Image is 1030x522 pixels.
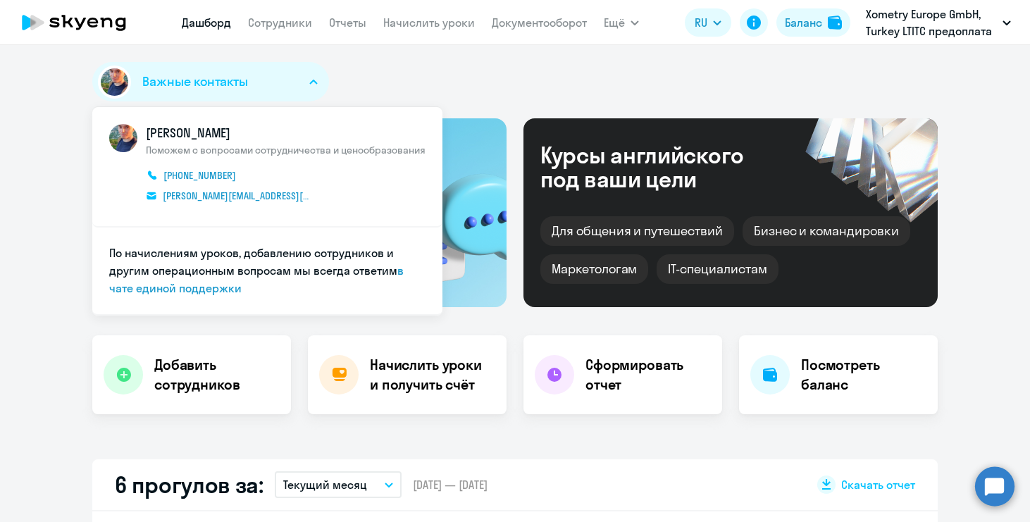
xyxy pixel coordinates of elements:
[776,8,850,37] button: Балансbalance
[329,15,366,30] a: Отчеты
[540,254,648,284] div: Маркетологам
[98,66,131,99] img: avatar
[163,189,311,202] span: [PERSON_NAME][EMAIL_ADDRESS][DOMAIN_NAME]
[275,471,402,498] button: Текущий месяц
[92,62,329,101] button: Важные контакты
[146,144,426,156] span: Поможем с вопросами сотрудничества и ценообразования
[92,107,442,316] ul: Важные контакты
[109,124,137,152] img: avatar
[248,15,312,30] a: Сотрудники
[283,476,367,493] p: Текущий месяц
[115,471,263,499] h2: 6 прогулов за:
[163,169,236,182] span: [PHONE_NUMBER]
[146,124,426,142] span: [PERSON_NAME]
[866,6,997,39] p: Xometry Europe GmbH, Turkey LTITC предоплата (временно)
[492,15,587,30] a: Документооборот
[585,355,711,394] h4: Сформировать отчет
[383,15,475,30] a: Начислить уроки
[604,14,625,31] span: Ещё
[370,355,492,394] h4: Начислить уроки и получить счёт
[154,355,280,394] h4: Добавить сотрудников
[109,246,397,278] span: По начислениям уроков, добавлению сотрудников и другим операционным вопросам мы всегда ответим
[801,355,926,394] h4: Посмотреть баланс
[828,15,842,30] img: balance
[743,216,910,246] div: Бизнес и командировки
[142,73,248,91] span: Важные контакты
[685,8,731,37] button: RU
[859,6,1018,39] button: Xometry Europe GmbH, Turkey LTITC предоплата (временно)
[785,14,822,31] div: Баланс
[146,168,311,183] a: [PHONE_NUMBER]
[695,14,707,31] span: RU
[657,254,778,284] div: IT-специалистам
[413,477,488,492] span: [DATE] — [DATE]
[182,15,231,30] a: Дашборд
[540,143,781,191] div: Курсы английского под ваши цели
[841,477,915,492] span: Скачать отчет
[604,8,639,37] button: Ещё
[146,189,311,204] a: [PERSON_NAME][EMAIL_ADDRESS][DOMAIN_NAME]
[540,216,734,246] div: Для общения и путешествий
